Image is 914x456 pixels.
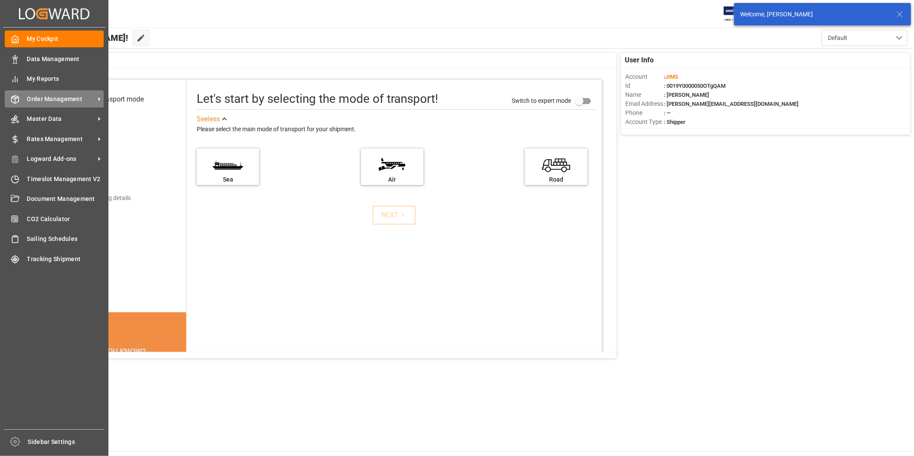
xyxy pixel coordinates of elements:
[664,101,799,107] span: : [PERSON_NAME][EMAIL_ADDRESS][DOMAIN_NAME]
[664,110,671,116] span: : —
[197,90,438,108] div: Let's start by selecting the mode of transport!
[724,6,753,22] img: Exertis%20JAM%20-%20Email%20Logo.jpg_1722504956.jpg
[625,99,664,108] span: Email Address
[27,175,104,184] span: Timeslot Management V2
[365,175,419,184] div: Air
[27,255,104,264] span: Tracking Shipment
[28,438,105,447] span: Sidebar Settings
[36,30,128,46] span: Hello [PERSON_NAME]!
[664,74,678,80] span: :
[201,175,255,184] div: Sea
[664,92,709,98] span: : [PERSON_NAME]
[5,31,104,47] a: My Cockpit
[625,90,664,99] span: Name
[27,95,95,104] span: Order Management
[27,74,104,83] span: My Reports
[373,206,416,225] button: NEXT
[27,194,104,203] span: Document Management
[27,114,95,123] span: Master Data
[5,50,104,67] a: Data Management
[27,135,95,144] span: Rates Management
[665,74,678,80] span: JIMS
[5,250,104,267] a: Tracking Shipment
[381,210,408,220] div: NEXT
[625,55,654,65] span: User Info
[664,119,685,125] span: : Shipper
[27,234,104,243] span: Sailing Schedules
[197,114,220,124] div: See less
[740,10,888,19] div: Welcome, [PERSON_NAME]
[821,30,908,46] button: open menu
[625,81,664,90] span: Id
[48,342,187,360] div: DID YOU KNOW?
[5,191,104,207] a: Document Management
[625,108,664,117] span: Phone
[529,175,583,184] div: Road
[625,72,664,81] span: Account
[27,55,104,64] span: Data Management
[197,124,596,135] div: Please select the main mode of transport for your shipment.
[27,34,104,43] span: My Cockpit
[664,83,726,89] span: : 0019Y0000050OTgQAM
[828,34,847,43] span: Default
[27,215,104,224] span: CO2 Calculator
[27,154,95,163] span: Logward Add-ons
[625,117,664,126] span: Account Type
[77,94,144,105] div: Select transport mode
[5,231,104,247] a: Sailing Schedules
[77,194,131,203] div: Add shipping details
[512,97,571,104] span: Switch to expert mode
[5,71,104,87] a: My Reports
[5,210,104,227] a: CO2 Calculator
[5,170,104,187] a: Timeslot Management V2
